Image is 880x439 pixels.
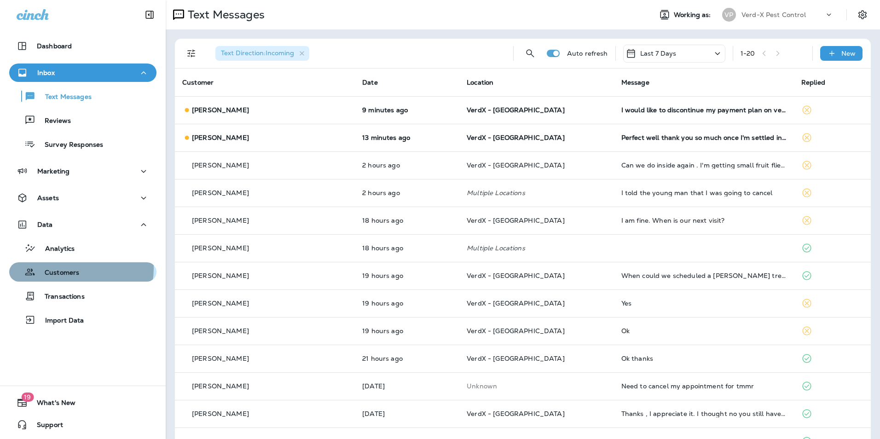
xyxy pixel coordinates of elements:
span: Location [467,78,493,87]
p: Aug 25, 2025 07:04 AM [362,382,452,390]
button: Dashboard [9,37,156,55]
p: Aug 25, 2025 04:59 PM [362,217,452,224]
p: Aug 26, 2025 11:06 AM [362,134,452,141]
span: VerdX - [GEOGRAPHIC_DATA] [467,106,565,114]
p: Import Data [36,317,84,325]
button: Customers [9,262,156,282]
p: Verd-X Pest Control [741,11,806,18]
p: Aug 25, 2025 01:42 PM [362,355,452,362]
p: Aug 25, 2025 03:33 PM [362,300,452,307]
p: Survey Responses [35,141,103,150]
span: VerdX - [GEOGRAPHIC_DATA] [467,133,565,142]
p: Dashboard [37,42,72,50]
span: Working as: [674,11,713,19]
button: Settings [854,6,871,23]
p: Aug 26, 2025 09:10 AM [362,162,452,169]
span: 19 [21,393,34,402]
button: Reviews [9,110,156,130]
p: Aug 25, 2025 03:25 PM [362,327,452,335]
p: [PERSON_NAME] [192,327,249,335]
p: Text Messages [184,8,265,22]
span: Text Direction : Incoming [221,49,294,57]
div: Ok [621,327,787,335]
p: Marketing [37,168,69,175]
p: Reviews [35,117,71,126]
span: VerdX - [GEOGRAPHIC_DATA] [467,161,565,169]
div: Can we do inside again . I'm getting small fruit flies but I don't have fruit around like that. A... [621,162,787,169]
p: [PERSON_NAME] [192,162,249,169]
div: VP [722,8,736,22]
p: [PERSON_NAME] [192,106,249,114]
p: Analytics [36,245,75,254]
p: [PERSON_NAME] [192,382,249,390]
p: Customers [35,269,79,277]
p: Assets [37,194,59,202]
div: I would like to discontinue my payment plan on verdxpest [621,106,787,114]
div: Ok thanks [621,355,787,362]
button: Support [9,416,156,434]
span: Customer [182,78,214,87]
span: VerdX - [GEOGRAPHIC_DATA] [467,216,565,225]
span: Support [28,421,63,432]
p: Aug 26, 2025 08:27 AM [362,189,452,196]
button: Collapse Sidebar [137,6,162,24]
p: New [841,50,856,57]
span: VerdX - [GEOGRAPHIC_DATA] [467,327,565,335]
p: Aug 26, 2025 11:11 AM [362,106,452,114]
p: Transactions [35,293,85,301]
div: When could we scheduled a roach treatment [621,272,787,279]
button: Text Messages [9,87,156,106]
p: [PERSON_NAME] [192,410,249,417]
p: This customer does not have a last location and the phone number they messaged is not assigned to... [467,382,607,390]
span: VerdX - [GEOGRAPHIC_DATA] [467,410,565,418]
p: Multiple Locations [467,189,607,196]
p: [PERSON_NAME] [192,217,249,224]
button: Data [9,215,156,234]
p: [PERSON_NAME] [192,134,249,141]
button: Search Messages [521,44,539,63]
div: 1 - 20 [741,50,755,57]
p: Last 7 Days [640,50,677,57]
div: Need to cancel my appointment for tmmr [621,382,787,390]
p: [PERSON_NAME] [192,189,249,196]
p: Aug 25, 2025 03:54 PM [362,272,452,279]
button: Analytics [9,238,156,258]
span: Replied [801,78,825,87]
button: Transactions [9,286,156,306]
div: I told the young man that I was going to cancel [621,189,787,196]
span: What's New [28,399,75,410]
p: Data [37,221,53,228]
p: [PERSON_NAME] [192,355,249,362]
button: Survey Responses [9,134,156,154]
div: I am fine. When is our next visit? [621,217,787,224]
span: Date [362,78,378,87]
button: Filters [182,44,201,63]
div: Text Direction:Incoming [215,46,309,61]
p: [PERSON_NAME] [192,272,249,279]
button: 19What's New [9,393,156,412]
button: Inbox [9,64,156,82]
p: Multiple Locations [467,244,607,252]
p: Text Messages [36,93,92,102]
span: VerdX - [GEOGRAPHIC_DATA] [467,271,565,280]
p: [PERSON_NAME] [192,300,249,307]
p: Aug 23, 2025 08:57 PM [362,410,452,417]
button: Import Data [9,310,156,329]
span: VerdX - [GEOGRAPHIC_DATA] [467,354,565,363]
div: Yes [621,300,787,307]
span: VerdX - [GEOGRAPHIC_DATA] [467,299,565,307]
p: Aug 25, 2025 04:32 PM [362,244,452,252]
p: Inbox [37,69,55,76]
button: Assets [9,189,156,207]
div: Perfect well thank you so much once I'm settled in my new home I will give you a call thank you s... [621,134,787,141]
div: Thanks , I appreciate it. I thought no you still have my credit card # on file and will bill auto... [621,410,787,417]
p: Auto refresh [567,50,608,57]
button: Marketing [9,162,156,180]
p: [PERSON_NAME] [192,244,249,252]
span: Message [621,78,649,87]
